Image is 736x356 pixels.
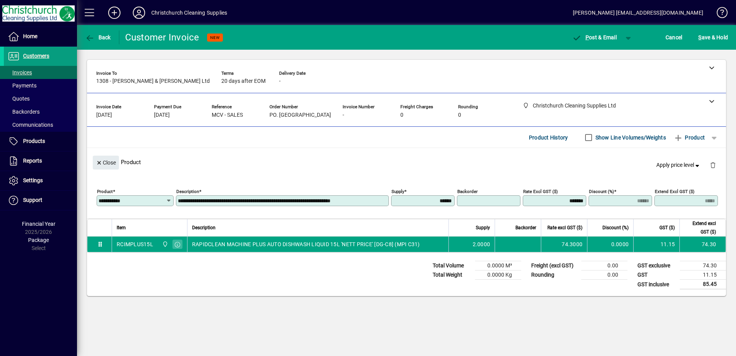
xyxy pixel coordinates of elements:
[160,240,169,249] span: Christchurch Cleaning Supplies Ltd
[602,223,629,232] span: Discount (%)
[176,189,199,194] mat-label: Description
[634,270,680,280] td: GST
[585,34,589,40] span: P
[4,27,77,46] a: Home
[23,33,37,39] span: Home
[696,30,730,44] button: Save & Hold
[28,237,49,243] span: Package
[23,53,49,59] span: Customers
[594,134,666,141] label: Show Line Volumes/Weights
[711,2,726,27] a: Knowledge Base
[634,261,680,270] td: GST exclusive
[23,158,42,164] span: Reports
[192,240,420,248] span: RAPIDCLEAN MACHINE PLUS AUTO DISHWASH LIQUID 15L 'NETT PRICE' [DG-C8] (MPI C31)
[458,112,461,118] span: 0
[457,189,478,194] mat-label: Backorder
[664,30,684,44] button: Cancel
[87,148,726,176] div: Product
[573,7,703,19] div: [PERSON_NAME] [EMAIL_ADDRESS][DOMAIN_NAME]
[343,112,344,118] span: -
[633,237,679,252] td: 11.15
[279,78,281,84] span: -
[653,158,704,172] button: Apply price level
[659,223,675,232] span: GST ($)
[4,105,77,118] a: Backorders
[4,151,77,171] a: Reports
[391,189,404,194] mat-label: Supply
[23,138,45,144] span: Products
[666,31,682,44] span: Cancel
[526,131,571,144] button: Product History
[8,122,53,128] span: Communications
[429,261,475,270] td: Total Volume
[4,92,77,105] a: Quotes
[8,109,40,115] span: Backorders
[269,112,331,118] span: PO. [GEOGRAPHIC_DATA]
[23,177,43,183] span: Settings
[4,118,77,131] a: Communications
[656,161,701,169] span: Apply price level
[85,34,111,40] span: Back
[77,30,119,44] app-page-header-button: Back
[221,78,266,84] span: 20 days after EOM
[475,261,521,270] td: 0.0000 M³
[634,280,680,289] td: GST inclusive
[91,159,121,166] app-page-header-button: Close
[8,82,37,89] span: Payments
[96,156,116,169] span: Close
[8,96,30,102] span: Quotes
[670,131,709,144] button: Product
[698,34,701,40] span: S
[572,34,617,40] span: ost & Email
[154,112,170,118] span: [DATE]
[680,270,726,280] td: 11.15
[97,189,113,194] mat-label: Product
[523,189,558,194] mat-label: Rate excl GST ($)
[212,112,243,118] span: MCV - SALES
[704,161,722,168] app-page-header-button: Delete
[529,131,568,144] span: Product History
[151,7,227,19] div: Christchurch Cleaning Supplies
[515,223,536,232] span: Backorder
[117,240,153,248] div: RCIMPLUS15L
[655,189,694,194] mat-label: Extend excl GST ($)
[4,132,77,151] a: Products
[568,30,621,44] button: Post & Email
[680,280,726,289] td: 85.45
[83,30,113,44] button: Back
[96,78,210,84] span: 1308 - [PERSON_NAME] & [PERSON_NAME] Ltd
[546,240,582,248] div: 74.3000
[589,189,614,194] mat-label: Discount (%)
[698,31,728,44] span: ave & Hold
[22,221,55,227] span: Financial Year
[4,66,77,79] a: Invoices
[102,6,127,20] button: Add
[680,261,726,270] td: 74.30
[581,270,627,280] td: 0.00
[679,237,726,252] td: 74.30
[400,112,403,118] span: 0
[476,223,490,232] span: Supply
[23,197,42,203] span: Support
[704,156,722,174] button: Delete
[674,131,705,144] span: Product
[8,69,32,76] span: Invoices
[581,261,627,270] td: 0.00
[127,6,151,20] button: Profile
[117,223,126,232] span: Item
[527,270,581,280] td: Rounding
[475,270,521,280] td: 0.0000 Kg
[125,31,199,44] div: Customer Invoice
[210,35,220,40] span: NEW
[4,79,77,92] a: Payments
[4,191,77,210] a: Support
[527,261,581,270] td: Freight (excl GST)
[587,237,633,252] td: 0.0000
[429,270,475,280] td: Total Weight
[684,219,716,236] span: Extend excl GST ($)
[93,156,119,170] button: Close
[96,112,112,118] span: [DATE]
[192,223,216,232] span: Description
[4,171,77,190] a: Settings
[473,240,490,248] span: 2.0000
